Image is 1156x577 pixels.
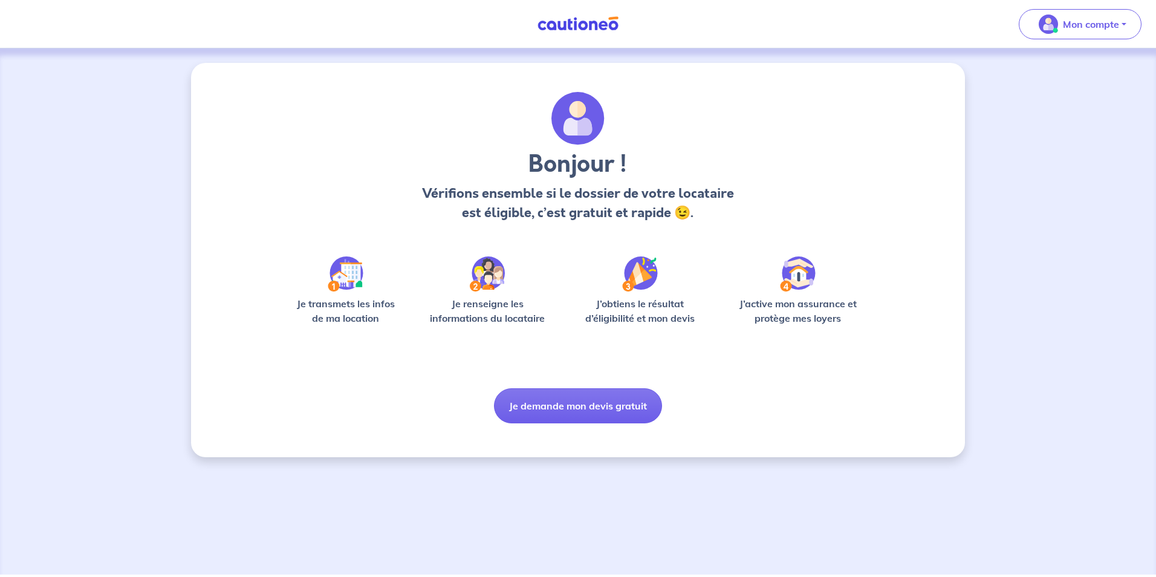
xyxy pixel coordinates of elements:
[780,256,816,292] img: /static/bfff1cf634d835d9112899e6a3df1a5d/Step-4.svg
[1063,17,1119,31] p: Mon compte
[418,150,737,179] h3: Bonjour !
[727,296,868,325] p: J’active mon assurance et protège mes loyers
[494,388,662,423] button: Je demande mon devis gratuit
[288,296,403,325] p: Je transmets les infos de ma location
[572,296,709,325] p: J’obtiens le résultat d’éligibilité et mon devis
[551,92,605,145] img: archivate
[622,256,658,292] img: /static/f3e743aab9439237c3e2196e4328bba9/Step-3.svg
[328,256,363,292] img: /static/90a569abe86eec82015bcaae536bd8e6/Step-1.svg
[470,256,505,292] img: /static/c0a346edaed446bb123850d2d04ad552/Step-2.svg
[418,184,737,223] p: Vérifions ensemble si le dossier de votre locataire est éligible, c’est gratuit et rapide 😉.
[1039,15,1058,34] img: illu_account_valid_menu.svg
[533,16,623,31] img: Cautioneo
[423,296,553,325] p: Je renseigne les informations du locataire
[1019,9,1141,39] button: illu_account_valid_menu.svgMon compte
